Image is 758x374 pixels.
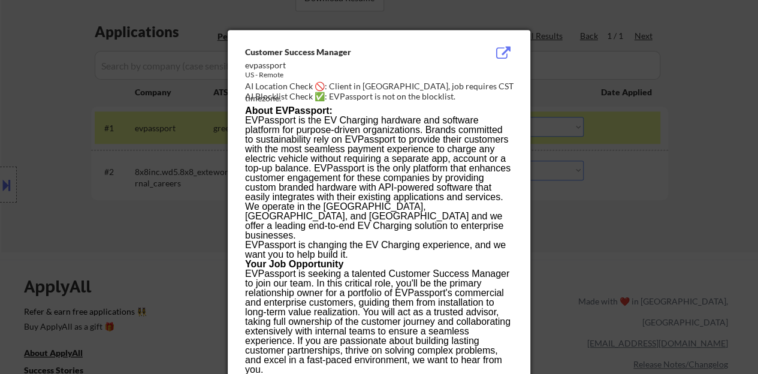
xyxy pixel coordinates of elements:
strong: Your Job Opportunity [245,259,343,269]
div: Customer Success Manager [245,46,452,58]
div: US - Remote [245,70,452,80]
p: We operate in the [GEOGRAPHIC_DATA], [GEOGRAPHIC_DATA], and [GEOGRAPHIC_DATA] and we offer a lead... [245,202,512,240]
p: EVPassport is the EV Charging hardware and software platform for purpose-driven organizations. Br... [245,116,512,202]
div: evpassport [245,59,452,71]
p: EVPassport is changing the EV Charging experience, and we want you to help build it. [245,240,512,260]
div: AI Blocklist Check ✅: EVPassport is not on the blocklist. [245,91,518,102]
strong: About EVPassport: [245,105,333,116]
